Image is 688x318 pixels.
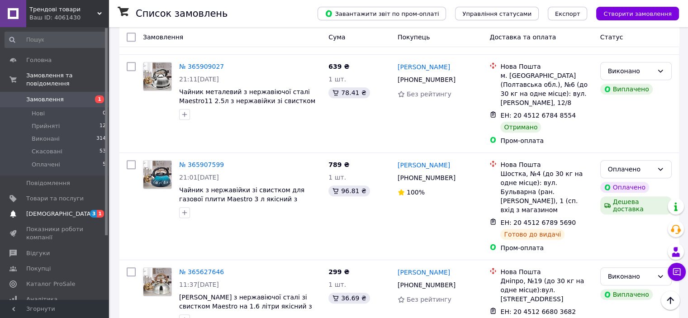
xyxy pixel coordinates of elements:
span: 21:01[DATE] [179,174,219,181]
span: 789 ₴ [328,161,349,168]
div: 36.69 ₴ [328,293,370,304]
div: Пром-оплата [500,136,593,145]
div: 78.41 ₴ [328,87,370,98]
span: Експорт [555,10,580,17]
a: [PERSON_NAME] [398,161,450,170]
span: Покупці [26,265,51,273]
a: Чайник з нержавійки зі свистком для газової плити Maestro 3 л якісний з багатошаровим дном синій [179,186,304,212]
a: Створити замовлення [587,9,679,17]
div: Дешева доставка [600,196,672,214]
span: Без рейтингу [407,90,451,98]
img: Фото товару [143,161,171,188]
a: [PERSON_NAME] [398,62,450,71]
a: Фото товару [143,267,172,296]
span: Товари та послуги [26,195,84,203]
div: Оплачено [600,182,649,193]
span: Управління статусами [462,10,531,17]
span: Каталог ProSale [26,280,75,288]
span: 1 [97,210,104,218]
img: Фото товару [143,62,171,90]
a: Фото товару [143,160,172,189]
h1: Список замовлень [136,8,228,19]
span: 639 ₴ [328,63,349,70]
button: Завантажити звіт по пром-оплаті [318,7,446,20]
div: Пром-оплата [500,243,593,252]
span: 53 [100,147,106,156]
span: 100% [407,189,425,196]
div: Шостка, №4 (до 30 кг на одне місце): вул. Бульварна (ран. [PERSON_NAME]), 1 (сп. вхід з магазином [500,169,593,214]
div: Нова Пошта [500,160,593,169]
span: Покупець [398,33,430,41]
span: 314 [96,135,106,143]
span: 1 шт. [328,76,346,83]
div: Готово до видачі [500,229,565,240]
span: Головна [26,56,52,64]
div: 96.81 ₴ [328,185,370,196]
div: Виконано [608,271,653,281]
div: Виплачено [600,84,653,95]
span: ЕН: 20 4512 6784 8554 [500,112,576,119]
span: Трендові товари [29,5,97,14]
span: ЕН: 20 4512 6789 5690 [500,219,576,226]
a: Чайник металевий з нержавіючої сталі Maestro11 2.5л з нержавійки зі свистком для газової плити 2.5л [179,88,315,114]
span: Нові [32,109,45,118]
span: Прийняті [32,122,60,130]
span: Без рейтингу [407,296,451,303]
a: [PERSON_NAME] [398,268,450,277]
a: № 365907599 [179,161,224,168]
input: Пошук [5,32,107,48]
span: 3 [90,210,97,218]
div: Ваш ID: 4061430 [29,14,109,22]
button: Наверх [661,291,680,310]
div: Отримано [500,122,541,133]
div: [PHONE_NUMBER] [396,279,457,291]
span: 299 ₴ [328,268,349,275]
span: Виконані [32,135,60,143]
a: Фото товару [143,62,172,91]
span: Завантажити звіт по пром-оплаті [325,9,439,18]
span: Доставка та оплата [489,33,556,41]
span: Створити замовлення [603,10,672,17]
button: Створити замовлення [596,7,679,20]
a: № 365627646 [179,268,224,275]
span: Показники роботи компанії [26,225,84,242]
span: Замовлення та повідомлення [26,71,109,88]
div: [PHONE_NUMBER] [396,171,457,184]
span: Відгуки [26,249,50,257]
div: Нова Пошта [500,267,593,276]
span: 12 [100,122,106,130]
span: Повідомлення [26,179,70,187]
span: 1 [95,95,104,103]
span: Cума [328,33,345,41]
a: № 365909027 [179,63,224,70]
div: [PHONE_NUMBER] [396,73,457,86]
div: Виконано [608,66,653,76]
span: [DEMOGRAPHIC_DATA] [26,210,93,218]
span: 1 шт. [328,174,346,181]
span: Аналітика [26,295,57,304]
span: Замовлення [143,33,183,41]
span: Оплачені [32,161,60,169]
button: Експорт [548,7,588,20]
button: Управління статусами [455,7,539,20]
span: 1 шт. [328,281,346,288]
span: Замовлення [26,95,64,104]
div: м. [GEOGRAPHIC_DATA] (Полтавська обл.), №6 (до 30 кг на одне місце): вул. [PERSON_NAME], 12/8 [500,71,593,107]
img: Фото товару [143,268,171,295]
span: 5 [103,161,106,169]
div: Нова Пошта [500,62,593,71]
span: 0 [103,109,106,118]
button: Чат з покупцем [668,263,686,281]
span: Скасовані [32,147,62,156]
div: Оплачено [608,164,653,174]
div: Виплачено [600,289,653,300]
span: Статус [600,33,623,41]
span: 21:11[DATE] [179,76,219,83]
span: 11:37[DATE] [179,281,219,288]
div: Дніпро, №19 (до 30 кг на одне місце):вул. [STREET_ADDRESS] [500,276,593,304]
span: ЕН: 20 4512 6680 3682 [500,308,576,315]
